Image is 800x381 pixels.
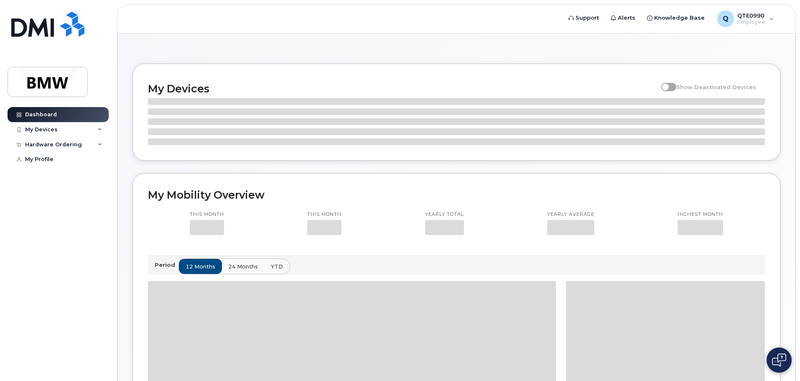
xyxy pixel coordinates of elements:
h2: My Devices [148,82,657,95]
h2: My Mobility Overview [148,189,765,201]
p: Yearly total [425,211,464,218]
p: This month [190,211,224,218]
img: Open chat [772,353,786,367]
p: Period [155,261,178,269]
span: Show Deactivated Devices [676,84,756,90]
p: This month [307,211,341,218]
p: Yearly average [547,211,594,218]
p: Highest month [678,211,723,218]
span: 24 months [228,263,258,271]
span: YTD [271,263,283,271]
input: Show Deactivated Devices [661,79,668,86]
